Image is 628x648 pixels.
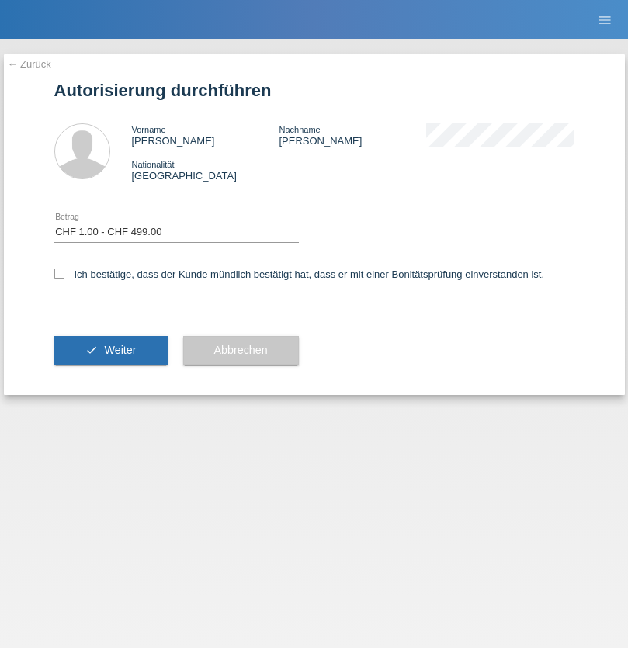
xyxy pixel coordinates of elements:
[597,12,612,28] i: menu
[214,344,268,356] span: Abbrechen
[54,81,574,100] h1: Autorisierung durchführen
[132,125,166,134] span: Vorname
[183,336,299,366] button: Abbrechen
[8,58,51,70] a: ← Zurück
[132,123,279,147] div: [PERSON_NAME]
[104,344,136,356] span: Weiter
[279,125,320,134] span: Nachname
[54,336,168,366] button: check Weiter
[85,344,98,356] i: check
[279,123,426,147] div: [PERSON_NAME]
[54,269,545,280] label: Ich bestätige, dass der Kunde mündlich bestätigt hat, dass er mit einer Bonitätsprüfung einversta...
[589,15,620,24] a: menu
[132,158,279,182] div: [GEOGRAPHIC_DATA]
[132,160,175,169] span: Nationalität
